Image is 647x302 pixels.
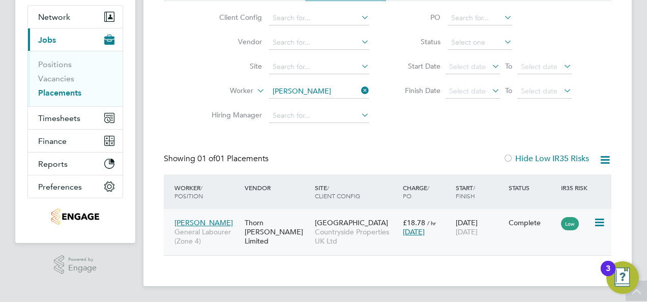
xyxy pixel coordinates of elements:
span: [GEOGRAPHIC_DATA] [315,218,388,227]
span: [PERSON_NAME] [174,218,233,227]
span: 01 of [197,154,216,164]
label: Client Config [203,13,262,22]
div: 3 [606,268,610,282]
span: To [502,59,515,73]
span: To [502,84,515,97]
label: Start Date [395,62,440,71]
a: Powered byEngage [54,255,97,275]
span: / Finish [456,184,475,200]
span: / PO [403,184,429,200]
span: / hr [427,219,436,227]
input: Select one [448,36,512,50]
label: Status [395,37,440,46]
span: Engage [68,264,97,273]
span: Select date [521,86,557,96]
span: / Client Config [315,184,360,200]
button: Open Resource Center, 3 new notifications [606,261,639,294]
div: [DATE] [453,213,506,241]
span: Select date [449,62,486,71]
span: 01 Placements [197,154,269,164]
span: Timesheets [38,113,80,123]
div: Charge [400,178,453,205]
label: Vendor [203,37,262,46]
span: Reports [38,159,68,169]
input: Search for... [448,11,512,25]
div: Start [453,178,506,205]
button: Timesheets [28,107,123,129]
span: Jobs [38,35,56,45]
span: [DATE] [403,227,425,236]
div: Site [312,178,400,205]
button: Reports [28,153,123,175]
input: Search for... [269,109,369,123]
span: Preferences [38,182,82,192]
input: Search for... [269,60,369,74]
label: PO [395,13,440,22]
a: Placements [38,88,81,98]
span: £18.78 [403,218,425,227]
div: Thorn [PERSON_NAME] Limited [242,213,312,251]
span: / Position [174,184,203,200]
span: Select date [521,62,557,71]
a: Vacancies [38,74,74,83]
span: Low [561,217,579,230]
button: Jobs [28,28,123,51]
div: Vendor [242,178,312,197]
div: Complete [509,218,556,227]
button: Preferences [28,175,123,198]
span: Select date [449,86,486,96]
span: Powered by [68,255,97,264]
span: Finance [38,136,67,146]
a: Positions [38,59,72,69]
label: Hide Low IR35 Risks [503,154,589,164]
button: Finance [28,130,123,152]
div: Worker [172,178,242,205]
input: Search for... [269,11,369,25]
span: General Labourer (Zone 4) [174,227,240,246]
div: IR35 Risk [558,178,594,197]
div: Showing [164,154,271,164]
label: Finish Date [395,86,440,95]
div: Status [506,178,559,197]
span: Countryside Properties UK Ltd [315,227,398,246]
span: Network [38,12,70,22]
input: Search for... [269,84,369,99]
button: Network [28,6,123,28]
span: [DATE] [456,227,478,236]
label: Worker [195,86,253,96]
img: thornbaker-logo-retina.png [51,208,99,225]
label: Hiring Manager [203,110,262,119]
div: Jobs [28,51,123,106]
input: Search for... [269,36,369,50]
a: [PERSON_NAME]General Labourer (Zone 4)Thorn [PERSON_NAME] Limited[GEOGRAPHIC_DATA]Countryside Pro... [172,213,611,221]
label: Site [203,62,262,71]
a: Go to home page [27,208,123,225]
